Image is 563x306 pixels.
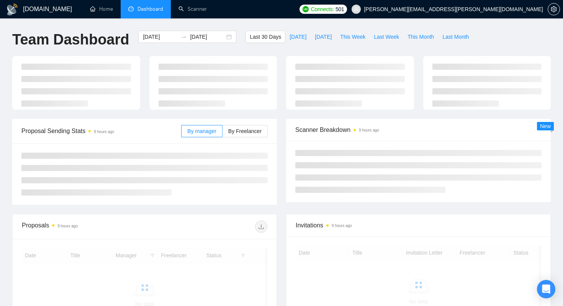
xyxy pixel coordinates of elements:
button: This Month [403,31,438,43]
img: logo [6,3,18,16]
button: This Week [336,31,370,43]
span: swap-right [181,34,187,40]
span: Proposal Sending Stats [21,126,181,136]
span: Dashboard [137,6,163,12]
button: Last Week [370,31,403,43]
input: End date [190,33,225,41]
a: homeHome [90,6,113,12]
input: Start date [143,33,178,41]
div: Proposals [22,220,145,233]
span: setting [548,6,560,12]
span: By Freelancer [228,128,262,134]
time: 9 hours ago [332,224,352,228]
time: 9 hours ago [94,130,114,134]
span: This Month [408,33,434,41]
span: Last 30 Days [250,33,281,41]
img: upwork-logo.png [303,6,309,12]
span: Last Week [374,33,399,41]
span: Invitations [296,220,541,230]
time: 9 hours ago [359,128,379,132]
span: New [540,123,551,129]
button: [DATE] [311,31,336,43]
span: This Week [340,33,365,41]
button: Last Month [438,31,473,43]
time: 9 hours ago [57,224,78,228]
span: [DATE] [315,33,332,41]
button: [DATE] [285,31,311,43]
a: searchScanner [178,6,207,12]
span: to [181,34,187,40]
a: setting [548,6,560,12]
span: user [354,7,359,12]
div: Open Intercom Messenger [537,280,555,298]
span: By manager [187,128,216,134]
span: Connects: [311,5,334,13]
span: 501 [336,5,344,13]
h1: Team Dashboard [12,31,129,49]
span: dashboard [128,6,134,12]
span: Scanner Breakdown [295,125,542,135]
span: Last Month [442,33,469,41]
button: Last 30 Days [245,31,285,43]
button: setting [548,3,560,15]
span: [DATE] [290,33,306,41]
